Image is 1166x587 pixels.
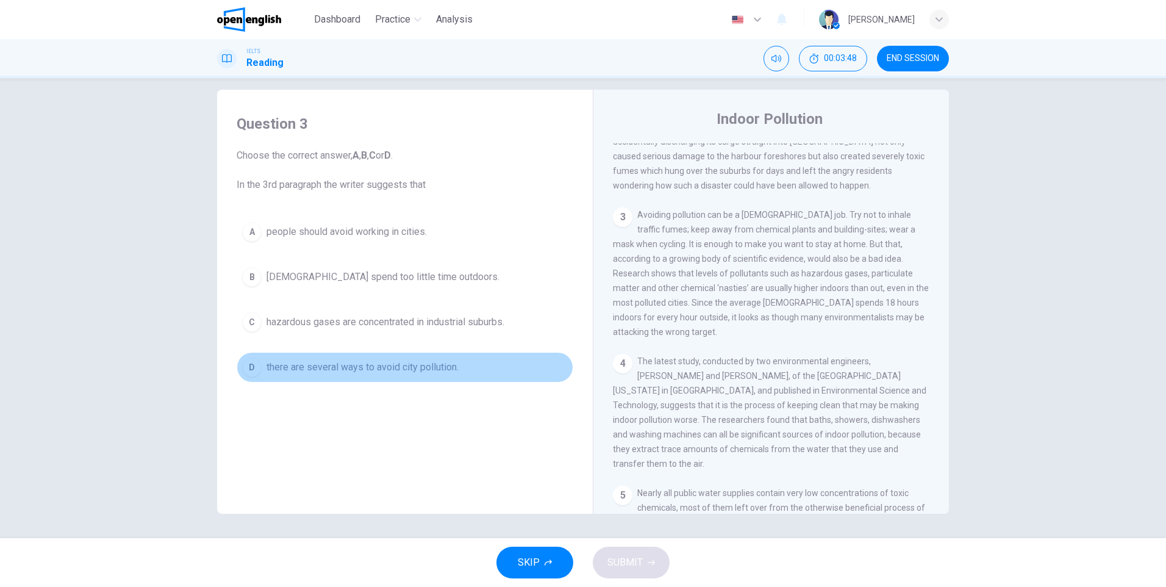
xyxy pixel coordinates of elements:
span: Avoiding pollution can be a [DEMOGRAPHIC_DATA] job. Try not to inhale traffic fumes; keep away fr... [613,210,929,337]
button: END SESSION [877,46,949,71]
span: IELTS [246,47,260,56]
button: 00:03:48 [799,46,867,71]
div: [PERSON_NAME] [848,12,915,27]
span: [DEMOGRAPHIC_DATA] spend too little time outdoors. [266,270,499,284]
h4: Indoor Pollution [717,109,823,129]
div: Hide [799,46,867,71]
div: A [242,222,262,242]
b: D [384,149,391,161]
div: 3 [613,207,632,227]
span: Analysis [436,12,473,27]
button: Dthere are several ways to avoid city pollution. [237,352,573,383]
span: Choose the correct answer, , , or . In the 3rd paragraph the writer suggests that [237,148,573,192]
b: B [361,149,367,161]
img: OpenEnglish logo [217,7,281,32]
button: Apeople should avoid working in cities. [237,217,573,247]
span: people should avoid working in cities. [266,225,427,239]
div: 4 [613,354,632,373]
span: 00:03:48 [824,54,857,63]
b: A [352,149,359,161]
b: C [369,149,376,161]
div: B [242,267,262,287]
h1: Reading [246,56,284,70]
h4: Question 3 [237,114,573,134]
img: Profile picture [819,10,839,29]
span: The latest study, conducted by two environmental engineers, [PERSON_NAME] and [PERSON_NAME], of t... [613,356,926,469]
button: B[DEMOGRAPHIC_DATA] spend too little time outdoors. [237,262,573,292]
button: Practice [370,9,426,31]
span: SKIP [518,554,540,571]
div: Mute [764,46,789,71]
span: END SESSION [887,54,939,63]
span: hazardous gases are concentrated in industrial suburbs. [266,315,504,330]
button: Chazardous gases are concentrated in industrial suburbs. [237,307,573,337]
button: SKIP [496,547,573,578]
button: Analysis [431,9,477,31]
span: there are several ways to avoid city pollution. [266,360,459,375]
img: en [730,15,745,24]
span: Practice [375,12,410,27]
button: Dashboard [309,9,365,31]
div: D [242,358,262,377]
a: OpenEnglish logo [217,7,309,32]
div: 5 [613,486,632,505]
div: C [242,312,262,332]
span: Dashboard [314,12,360,27]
